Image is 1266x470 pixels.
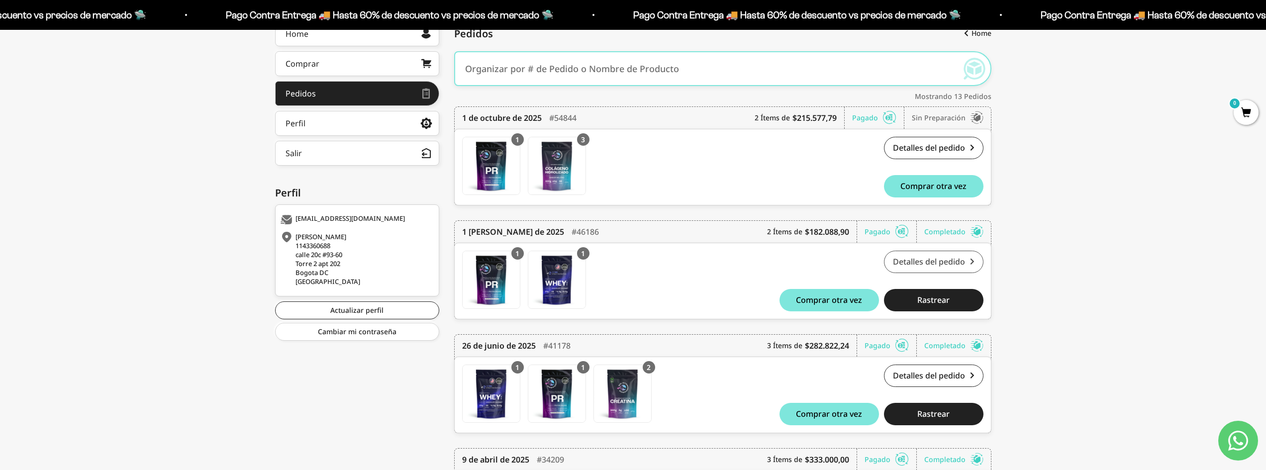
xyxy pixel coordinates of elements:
div: Mostrando 13 Pedidos [454,91,991,101]
img: Translation missing: es.Colágeno Hidrolizado - 300g [528,137,585,194]
a: Pedidos [275,81,439,106]
p: Pago Contra Entrega 🚚 Hasta 60% de descuento vs precios de mercado 🛸 [224,7,552,23]
div: Pagado [852,107,904,129]
button: Comprar otra vez [779,403,879,425]
span: Pedidos [454,26,493,41]
a: Creatina Monohidrato [593,365,652,423]
div: 2 Ítems de [767,221,857,243]
div: Sin preparación [912,107,983,129]
a: Colágeno Hidrolizado - 300g [528,137,586,195]
div: 1 [511,133,524,146]
span: Comprar otra vez [796,410,862,418]
div: 1 [577,247,589,260]
div: Comprar [286,60,319,68]
div: 3 [577,133,589,146]
div: Perfil [286,119,305,127]
time: 1 de octubre de 2025 [462,112,542,124]
div: Completado [924,221,983,243]
span: Rastrear [917,296,950,304]
div: #41178 [543,335,571,357]
div: Home [286,30,308,38]
div: Completado [924,335,983,357]
img: Translation missing: es.PR - Mezcla Energizante [528,365,585,422]
div: [EMAIL_ADDRESS][DOMAIN_NAME] [281,215,431,225]
span: Comprar otra vez [796,296,862,304]
img: Translation missing: es.PR - Mezcla Energizante [463,251,520,308]
a: Home [957,24,991,42]
a: Home [275,21,439,46]
img: Translation missing: es.Proteína Whey - Chocolate / 2 libras (910g) [463,365,520,422]
input: Organizar por # de Pedido o Nombre de Producto [465,54,951,84]
div: 1 [511,247,524,260]
div: 1 [511,361,524,374]
a: PR - Mezcla Energizante [528,365,586,423]
time: 9 de abril de 2025 [462,454,529,466]
button: Salir [275,141,439,166]
a: 0 [1234,108,1259,119]
a: Proteína Whey - Chocolate / 2 libras (910g) [528,251,586,309]
div: Pagado [865,335,917,357]
img: Translation missing: es.Creatina Monohidrato [594,365,651,422]
time: 26 de junio de 2025 [462,340,536,352]
a: Cambiar mi contraseña [275,323,439,341]
a: Detalles del pedido [884,137,983,159]
a: Proteína Whey - Chocolate / 2 libras (910g) [462,365,520,423]
p: Pago Contra Entrega 🚚 Hasta 60% de descuento vs precios de mercado 🛸 [632,7,960,23]
a: Comprar [275,51,439,76]
a: Actualizar perfil [275,301,439,319]
div: Pagado [865,221,917,243]
span: Comprar otra vez [900,182,967,190]
button: Comprar otra vez [884,175,983,197]
div: [PERSON_NAME] 1143360688 calle 20c #93-60 Torre 2 apt 202 Bogota DC [GEOGRAPHIC_DATA] [281,232,431,286]
b: $282.822,24 [805,340,849,352]
b: $215.577,79 [792,112,837,124]
div: 3 Ítems de [767,335,857,357]
button: Comprar otra vez [779,289,879,311]
time: 1 [PERSON_NAME] de 2025 [462,226,564,238]
div: 2 Ítems de [755,107,845,129]
span: Rastrear [917,410,950,418]
div: Pedidos [286,90,316,97]
img: Translation missing: es.PR - Mezcla Energizante [463,137,520,194]
button: Rastrear [884,403,983,425]
a: Detalles del pedido [884,251,983,273]
a: Perfil [275,111,439,136]
div: #54844 [549,107,577,129]
button: Rastrear [884,289,983,311]
b: $333.000,00 [805,454,849,466]
a: PR - Mezcla Energizante [462,137,520,195]
img: Translation missing: es.Proteína Whey - Chocolate / 2 libras (910g) [528,251,585,308]
a: PR - Mezcla Energizante [462,251,520,309]
div: #46186 [572,221,599,243]
div: Perfil [275,186,439,200]
a: Detalles del pedido [884,365,983,387]
div: Salir [286,149,302,157]
mark: 0 [1229,97,1241,109]
div: 1 [577,361,589,374]
div: 2 [643,361,655,374]
b: $182.088,90 [805,226,849,238]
